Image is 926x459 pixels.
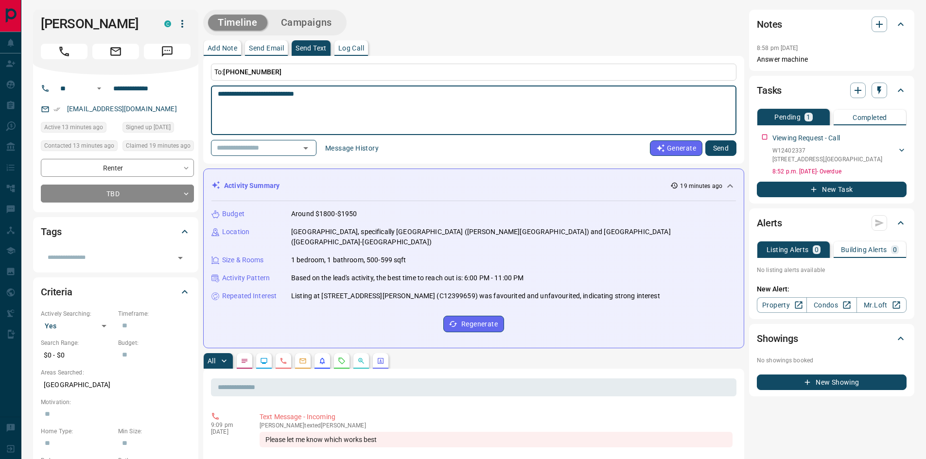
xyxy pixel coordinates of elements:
[44,122,103,132] span: Active 13 minutes ago
[757,83,782,98] h2: Tasks
[271,15,342,31] button: Campaigns
[164,20,171,27] div: condos.ca
[53,106,60,113] svg: Email Verified
[291,227,736,247] p: [GEOGRAPHIC_DATA], specifically [GEOGRAPHIC_DATA] ([PERSON_NAME][GEOGRAPHIC_DATA]) and [GEOGRAPHI...
[772,144,907,166] div: W12402337[STREET_ADDRESS],[GEOGRAPHIC_DATA]
[806,297,856,313] a: Condos
[757,13,907,36] div: Notes
[41,427,113,436] p: Home Type:
[260,412,733,422] p: Text Message - Incoming
[319,140,384,156] button: Message History
[806,114,810,120] p: 1
[299,141,313,155] button: Open
[757,54,907,65] p: Answer machine
[41,309,113,318] p: Actively Searching:
[41,347,113,363] p: $0 - $0
[41,318,113,334] div: Yes
[757,182,907,197] button: New Task
[291,255,406,265] p: 1 bedroom, 1 bathroom, 500-599 sqft
[126,122,171,132] span: Signed up [DATE]
[208,357,215,364] p: All
[856,297,907,313] a: Mr.Loft
[208,15,267,31] button: Timeline
[757,374,907,390] button: New Showing
[757,356,907,365] p: No showings booked
[211,64,736,81] p: To:
[118,309,191,318] p: Timeframe:
[41,159,194,177] div: Renter
[296,45,327,51] p: Send Text
[757,331,798,346] h2: Showings
[757,215,782,231] h2: Alerts
[291,209,357,219] p: Around $1800-$1950
[338,45,364,51] p: Log Call
[144,44,191,59] span: Message
[757,297,807,313] a: Property
[318,357,326,365] svg: Listing Alerts
[44,141,114,151] span: Contacted 13 minutes ago
[222,273,270,283] p: Activity Pattern
[772,167,907,176] p: 8:52 p.m. [DATE] - Overdue
[211,422,245,428] p: 9:09 pm
[757,17,782,32] h2: Notes
[118,427,191,436] p: Min Size:
[41,284,72,300] h2: Criteria
[853,114,887,121] p: Completed
[41,398,191,407] p: Motivation:
[222,291,277,301] p: Repeated Interest
[41,44,87,59] span: Call
[650,140,702,156] button: Generate
[41,140,118,154] div: Sun Sep 14 2025
[260,432,733,447] div: Please let me know which works best
[815,246,819,253] p: 0
[67,105,177,113] a: [EMAIL_ADDRESS][DOMAIN_NAME]
[41,224,61,239] h2: Tags
[841,246,887,253] p: Building Alerts
[222,255,264,265] p: Size & Rooms
[757,211,907,235] div: Alerts
[767,246,809,253] p: Listing Alerts
[757,266,907,274] p: No listing alerts available
[338,357,346,365] svg: Requests
[241,357,248,365] svg: Notes
[223,68,281,76] span: [PHONE_NUMBER]
[377,357,384,365] svg: Agent Actions
[757,79,907,102] div: Tasks
[41,220,191,243] div: Tags
[893,246,897,253] p: 0
[93,83,105,94] button: Open
[92,44,139,59] span: Email
[291,291,660,301] p: Listing at [STREET_ADDRESS][PERSON_NAME] (C12399659) was favourited and unfavourited, indicating ...
[757,45,798,51] p: 8:58 pm [DATE]
[211,428,245,435] p: [DATE]
[118,339,191,347] p: Budget:
[41,16,150,32] h1: [PERSON_NAME]
[174,251,187,265] button: Open
[122,140,194,154] div: Sun Sep 14 2025
[211,177,736,195] div: Activity Summary19 minutes ago
[772,146,882,155] p: W12402337
[41,122,118,136] div: Sun Sep 14 2025
[41,368,191,377] p: Areas Searched:
[757,284,907,294] p: New Alert:
[772,155,882,164] p: [STREET_ADDRESS] , [GEOGRAPHIC_DATA]
[299,357,307,365] svg: Emails
[260,422,733,429] p: [PERSON_NAME] texted [PERSON_NAME]
[757,327,907,350] div: Showings
[774,114,801,120] p: Pending
[41,185,194,203] div: TBD
[222,227,249,237] p: Location
[291,273,524,283] p: Based on the lead's activity, the best time to reach out is: 6:00 PM - 11:00 PM
[208,45,237,51] p: Add Note
[357,357,365,365] svg: Opportunities
[224,181,280,191] p: Activity Summary
[41,280,191,304] div: Criteria
[41,377,191,393] p: [GEOGRAPHIC_DATA]
[772,133,840,143] p: Viewing Request - Call
[280,357,287,365] svg: Calls
[122,122,194,136] div: Mon Sep 08 2025
[443,316,504,332] button: Regenerate
[222,209,245,219] p: Budget
[260,357,268,365] svg: Lead Browsing Activity
[41,339,113,347] p: Search Range:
